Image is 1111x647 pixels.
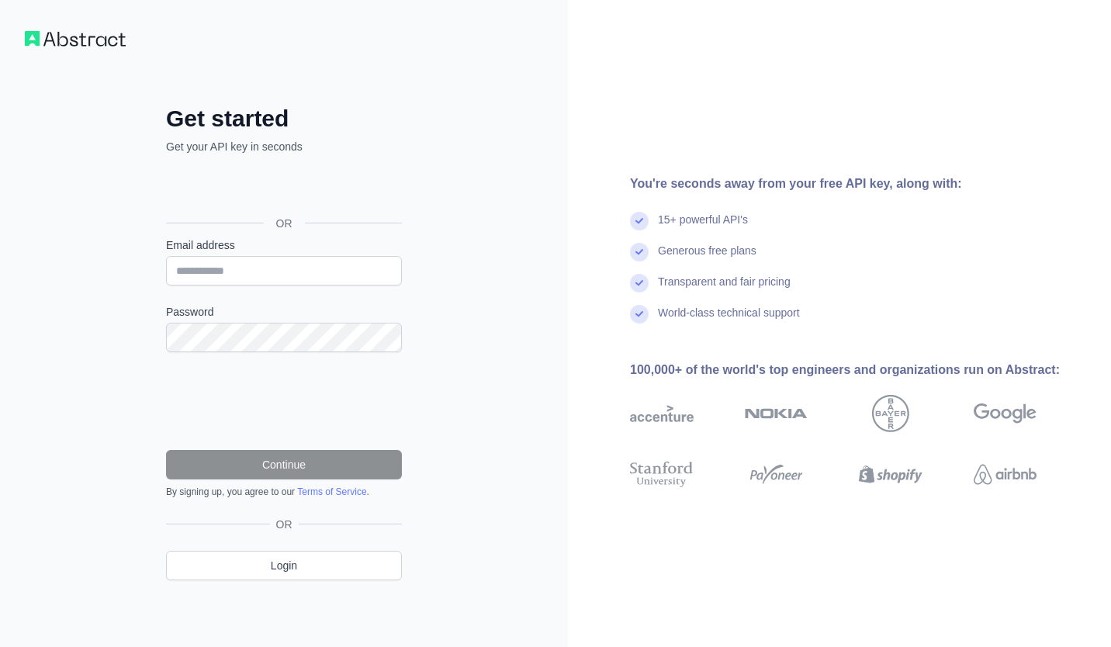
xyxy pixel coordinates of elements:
[166,486,402,498] div: By signing up, you agree to our .
[745,395,808,432] img: nokia
[658,274,791,305] div: Transparent and fair pricing
[630,305,649,323] img: check mark
[745,458,808,490] img: payoneer
[25,31,126,47] img: Workflow
[630,212,649,230] img: check mark
[630,395,694,432] img: accenture
[166,551,402,580] a: Login
[297,486,366,497] a: Terms of Service
[859,458,922,490] img: shopify
[658,305,800,336] div: World-class technical support
[974,458,1037,490] img: airbnb
[270,517,299,532] span: OR
[658,212,748,243] div: 15+ powerful API's
[630,243,649,261] img: check mark
[630,458,694,490] img: stanford university
[166,304,402,320] label: Password
[166,139,402,154] p: Get your API key in seconds
[158,171,407,206] iframe: Sign in with Google Button
[872,395,909,432] img: bayer
[166,450,402,479] button: Continue
[166,105,402,133] h2: Get started
[630,175,1086,193] div: You're seconds away from your free API key, along with:
[974,395,1037,432] img: google
[264,216,305,231] span: OR
[630,274,649,292] img: check mark
[166,237,402,253] label: Email address
[630,361,1086,379] div: 100,000+ of the world's top engineers and organizations run on Abstract:
[166,371,402,431] iframe: reCAPTCHA
[658,243,756,274] div: Generous free plans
